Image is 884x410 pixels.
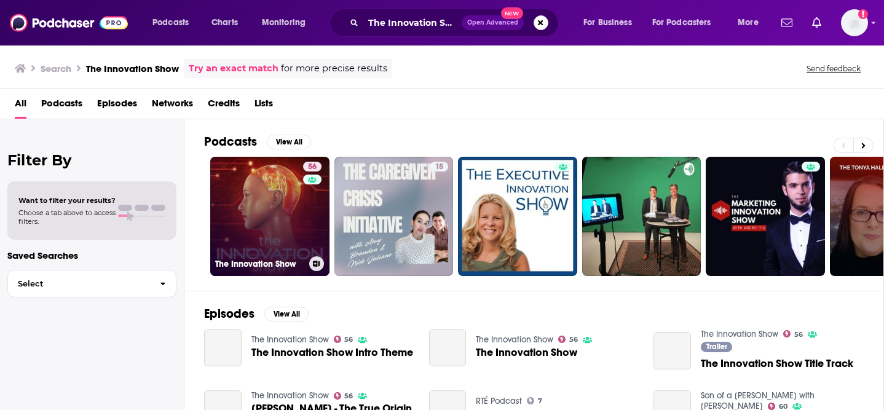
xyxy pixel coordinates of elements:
[429,329,467,366] a: The Innovation Show
[435,161,443,173] span: 15
[251,390,329,401] a: The Innovation Show
[308,161,317,173] span: 56
[215,259,304,269] h3: The Innovation Show
[653,332,691,369] a: The Innovation Show Title Track
[341,9,570,37] div: Search podcasts, credits, & more...
[204,306,255,321] h2: Episodes
[841,9,868,36] img: User Profile
[462,15,524,30] button: Open AdvancedNew
[701,358,853,369] a: The Innovation Show Title Track
[467,20,518,26] span: Open Advanced
[768,403,787,410] a: 60
[203,13,245,33] a: Charts
[794,332,803,337] span: 56
[807,12,826,33] a: Show notifications dropdown
[264,307,309,321] button: View All
[779,404,787,409] span: 60
[18,208,116,226] span: Choose a tab above to access filters.
[334,392,353,400] a: 56
[204,329,242,366] a: The Innovation Show Intro Theme
[841,9,868,36] span: Logged in as megcassidy
[363,13,462,33] input: Search podcasts, credits, & more...
[262,14,306,31] span: Monitoring
[430,162,448,171] a: 15
[251,334,329,345] a: The Innovation Show
[558,336,578,343] a: 56
[7,250,176,261] p: Saved Searches
[152,93,193,119] a: Networks
[255,93,273,119] a: Lists
[41,63,71,74] h3: Search
[569,337,578,342] span: 56
[210,157,330,276] a: 56The Innovation Show
[652,14,711,31] span: For Podcasters
[644,13,729,33] button: open menu
[204,134,257,149] h2: Podcasts
[476,396,522,406] a: RTÉ Podcast
[538,398,542,404] span: 7
[204,306,309,321] a: EpisodesView All
[344,393,353,399] span: 56
[783,330,803,337] a: 56
[344,337,353,342] span: 56
[575,13,647,33] button: open menu
[251,347,413,358] a: The Innovation Show Intro Theme
[701,329,778,339] a: The Innovation Show
[7,270,176,298] button: Select
[841,9,868,36] button: Show profile menu
[97,93,137,119] a: Episodes
[208,93,240,119] a: Credits
[144,13,205,33] button: open menu
[303,162,322,171] a: 56
[281,61,387,76] span: for more precise results
[211,14,238,31] span: Charts
[803,63,864,74] button: Send feedback
[729,13,774,33] button: open menu
[152,14,189,31] span: Podcasts
[334,157,454,276] a: 15
[267,135,311,149] button: View All
[334,336,353,343] a: 56
[501,7,523,19] span: New
[189,61,278,76] a: Try an exact match
[41,93,82,119] a: Podcasts
[253,13,322,33] button: open menu
[776,12,797,33] a: Show notifications dropdown
[86,63,179,74] h3: The Innovation Show
[706,343,727,350] span: Trailer
[18,196,116,205] span: Want to filter your results?
[10,11,128,34] img: Podchaser - Follow, Share and Rate Podcasts
[476,334,553,345] a: The Innovation Show
[476,347,577,358] a: The Innovation Show
[15,93,26,119] a: All
[204,134,311,149] a: PodcastsView All
[583,14,632,31] span: For Business
[858,9,868,19] svg: Add a profile image
[527,397,542,404] a: 7
[7,151,176,169] h2: Filter By
[8,280,150,288] span: Select
[738,14,759,31] span: More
